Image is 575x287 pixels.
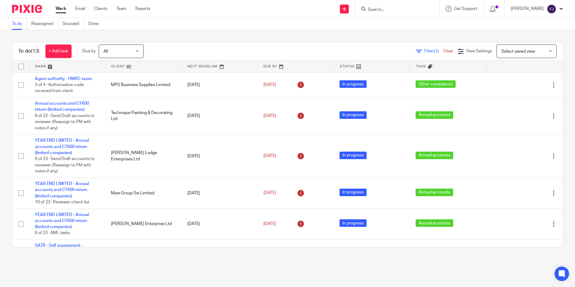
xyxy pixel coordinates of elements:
td: [PERSON_NAME] Lodge Enterprises Ltd [105,134,181,178]
a: Annual accounts and CT600 return (limited companies) [35,101,89,112]
span: In progress [340,219,367,227]
td: [DATE] [181,178,257,209]
a: Reassigned [31,18,58,30]
td: Technique Painting & Decorating Ltd [105,97,181,134]
a: To do [12,18,27,30]
span: [DATE] [263,83,276,87]
td: [DATE] [181,134,257,178]
span: 10 of 23 · Reviewer check list [35,200,89,204]
td: [DATE] [181,73,257,97]
span: Annual accounts [416,219,453,227]
span: Annual accounts [416,111,453,119]
a: Clients [94,6,107,12]
span: (13) [31,49,39,54]
span: [DATE] [263,222,276,226]
span: (1) [434,49,439,53]
span: In progress [340,152,367,159]
span: View Settings [466,49,492,53]
td: [DATE] [181,208,257,239]
img: Pixie [12,5,42,13]
td: Mpw Group Sw Limited [105,178,181,209]
span: Tags [416,65,426,68]
a: Done [88,18,103,30]
td: [DATE] [181,97,257,134]
input: Search [367,7,421,13]
span: In progress [340,189,367,196]
a: YEAR END LIMITED - Annual accounts and CT600 return (limited companies) [35,138,89,155]
p: [PERSON_NAME] [511,6,544,12]
td: [DATE] [181,239,257,270]
span: Annual accounts [416,189,453,196]
span: Select saved view [501,49,535,54]
td: [PERSON_NAME] [105,239,181,270]
a: YEAR END LIMITED - Annual accounts and CT600 return (limited companies) [35,213,89,229]
td: [PERSON_NAME] Enterprise Ltd [105,208,181,239]
span: In progress [340,80,367,88]
span: 9 of 23 · Send Draft accounts to reviewer (Reassign to PM with notes if any) [35,157,94,174]
a: + Add task [45,45,72,58]
span: 6 of 23 · AML tasks [35,231,70,235]
span: [DATE] [263,191,276,195]
a: Team [116,6,126,12]
span: Other compliance [416,80,456,88]
span: All [103,49,108,54]
span: 8 of 22 · Send Draft accounts to reviewer (Reassign to PM with notes if any) [35,114,94,130]
a: Email [75,6,85,12]
a: Snoozed [63,18,84,30]
span: [DATE] [263,114,276,118]
span: [DATE] [263,154,276,158]
a: YEAR END LIMITED - Annual accounts and CT600 return (limited companies) [35,182,89,198]
img: svg%3E [547,4,556,14]
p: Due by [82,48,96,54]
a: Agent authority - HMRC taxes [35,77,92,81]
span: Get Support [454,7,477,11]
a: SATR - Self assessment - Personal tax return 24/25 [35,243,83,254]
span: Annual accounts [416,152,453,159]
h1: To do [18,48,39,54]
span: In progress [340,111,367,119]
a: Work [56,6,66,12]
span: Filter [424,49,443,53]
td: MPS Business Supplies Limited [105,73,181,97]
a: Clear [443,49,453,53]
a: Reports [135,6,150,12]
span: 3 of 4 · Authorisation code received from client [35,83,84,93]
